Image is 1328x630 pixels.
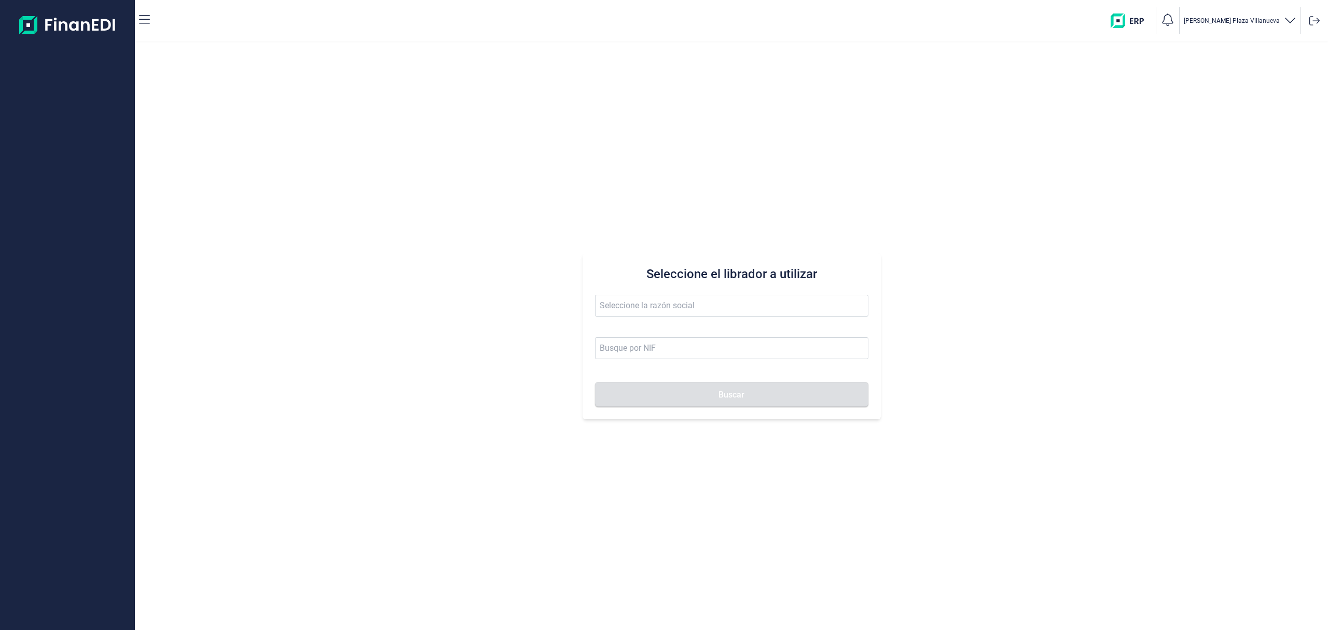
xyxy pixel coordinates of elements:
[718,391,744,399] span: Buscar
[595,337,868,359] input: Busque por NIF
[1184,17,1280,25] p: [PERSON_NAME] Plaza Villanueva
[595,266,868,282] h3: Seleccione el librador a utilizar
[1111,13,1152,28] img: erp
[1184,13,1296,29] button: [PERSON_NAME] Plaza Villanueva
[19,8,116,42] img: Logo de aplicación
[595,382,868,407] button: Buscar
[595,295,868,317] input: Seleccione la razón social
